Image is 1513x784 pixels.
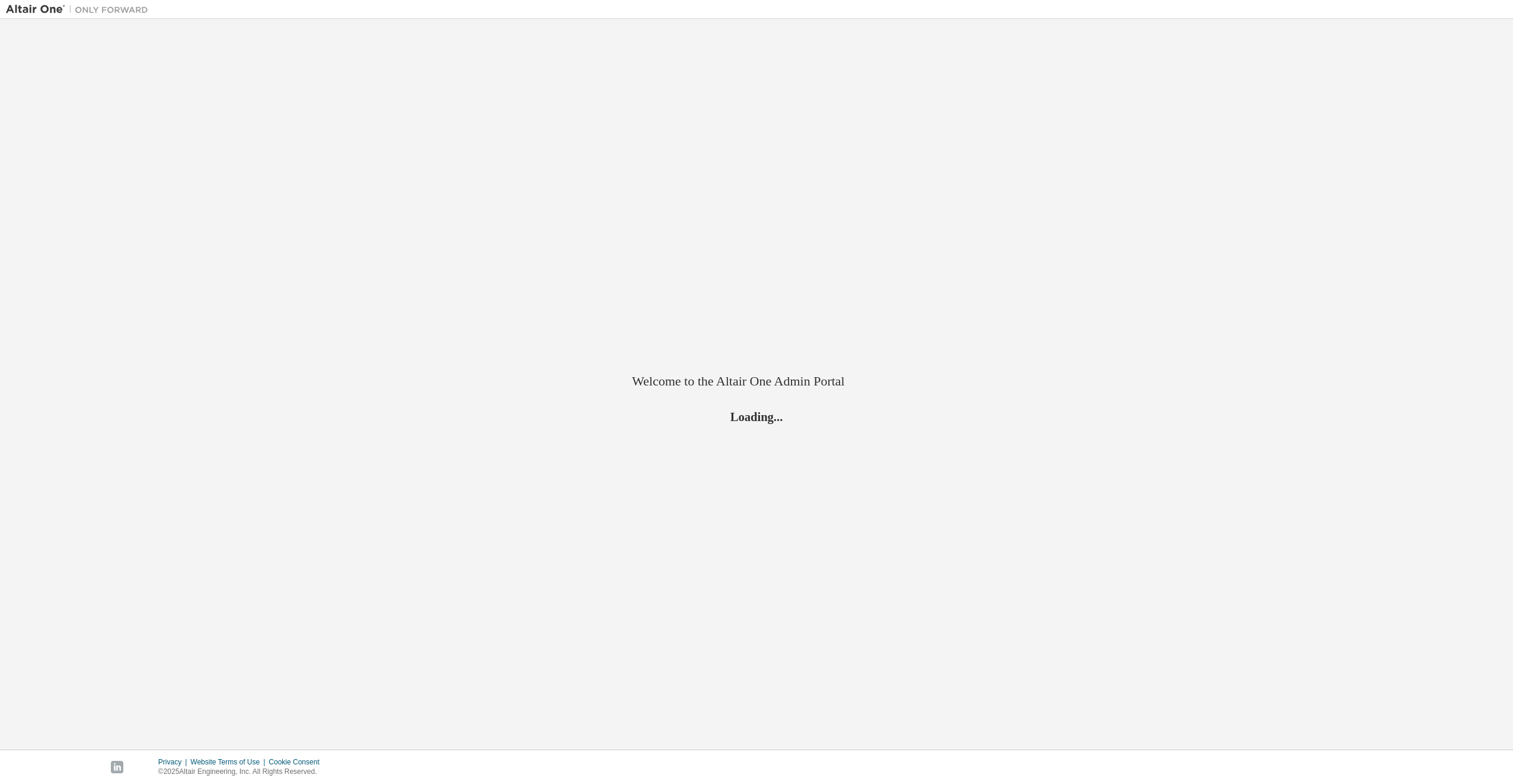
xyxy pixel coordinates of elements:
[269,757,326,767] div: Cookie Consent
[632,373,881,390] h2: Welcome to the Altair One Admin Portal
[111,761,123,773] img: linkedin.svg
[190,757,269,767] div: Website Terms of Use
[632,409,881,425] h2: Loading...
[158,757,190,767] div: Privacy
[6,4,154,15] img: Altair One
[158,767,327,777] p: © 2025 Altair Engineering, Inc. All Rights Reserved.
